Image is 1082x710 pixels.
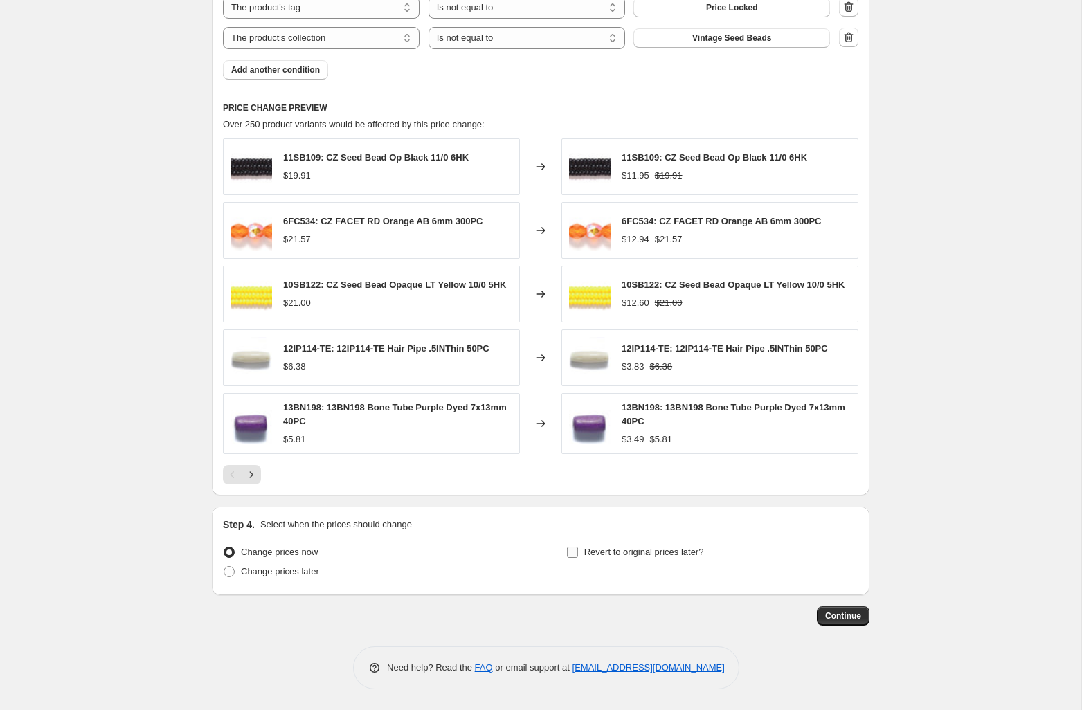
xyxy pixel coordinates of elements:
div: $11.95 [622,169,649,183]
a: FAQ [475,662,493,673]
span: 13BN198: 13BN198 Bone Tube Purple Dyed 7x13mm 40PC [283,402,507,426]
h2: Step 4. [223,518,255,531]
span: Price Locked [706,2,758,13]
span: 12IP114-TE: 12IP114-TE Hair Pipe .5INThin 50PC [622,343,828,354]
span: 13BN198: 13BN198 Bone Tube Purple Dyed 7x13mm 40PC [622,402,845,426]
span: Add another condition [231,64,320,75]
p: Select when the prices should change [260,518,412,531]
img: 179474_80x.jpg [231,403,272,444]
span: 11SB109: CZ Seed Bead Op Black 11/0 6HK [283,152,469,163]
div: $21.00 [283,296,311,310]
div: $21.57 [283,233,311,246]
strike: $19.91 [655,169,683,183]
img: 166732_80x.jpg [231,273,272,315]
span: 10SB122: CZ Seed Bead Opaque LT Yellow 10/0 5HK [622,280,845,290]
img: 179692_80x.jpg [231,337,272,379]
button: Add another condition [223,60,328,80]
span: Continue [825,610,861,621]
span: Revert to original prices later? [584,547,704,557]
button: Vintage Seed Beads [633,28,830,48]
nav: Pagination [223,465,261,484]
img: 179474_80x.jpg [569,403,611,444]
span: Change prices later [241,566,319,576]
a: [EMAIL_ADDRESS][DOMAIN_NAME] [572,662,725,673]
button: Continue [817,606,869,626]
div: $19.91 [283,169,311,183]
span: 11SB109: CZ Seed Bead Op Black 11/0 6HK [622,152,807,163]
span: Over 250 product variants would be affected by this price change: [223,119,485,129]
img: 166529_80x.jpg [569,146,611,188]
h6: PRICE CHANGE PREVIEW [223,102,858,113]
div: $5.81 [283,433,306,446]
span: or email support at [493,662,572,673]
div: $12.60 [622,296,649,310]
span: Need help? Read the [387,662,475,673]
button: Next [242,465,261,484]
span: Change prices now [241,547,318,557]
div: $6.38 [283,360,306,374]
span: 6FC534: CZ FACET RD Orange AB 6mm 300PC [283,216,483,226]
strike: $6.38 [650,360,673,374]
img: 166529_80x.jpg [231,146,272,188]
span: 10SB122: CZ Seed Bead Opaque LT Yellow 10/0 5HK [283,280,506,290]
img: 166732_80x.jpg [569,273,611,315]
span: Vintage Seed Beads [692,33,772,44]
div: $3.49 [622,433,644,446]
span: 12IP114-TE: 12IP114-TE Hair Pipe .5INThin 50PC [283,343,489,354]
strike: $21.00 [655,296,683,310]
span: 6FC534: CZ FACET RD Orange AB 6mm 300PC [622,216,821,226]
strike: $21.57 [655,233,683,246]
strike: $5.81 [650,433,673,446]
img: 174523_80x.jpg [569,210,611,251]
img: 179692_80x.jpg [569,337,611,379]
div: $3.83 [622,360,644,374]
div: $12.94 [622,233,649,246]
img: 174523_80x.jpg [231,210,272,251]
